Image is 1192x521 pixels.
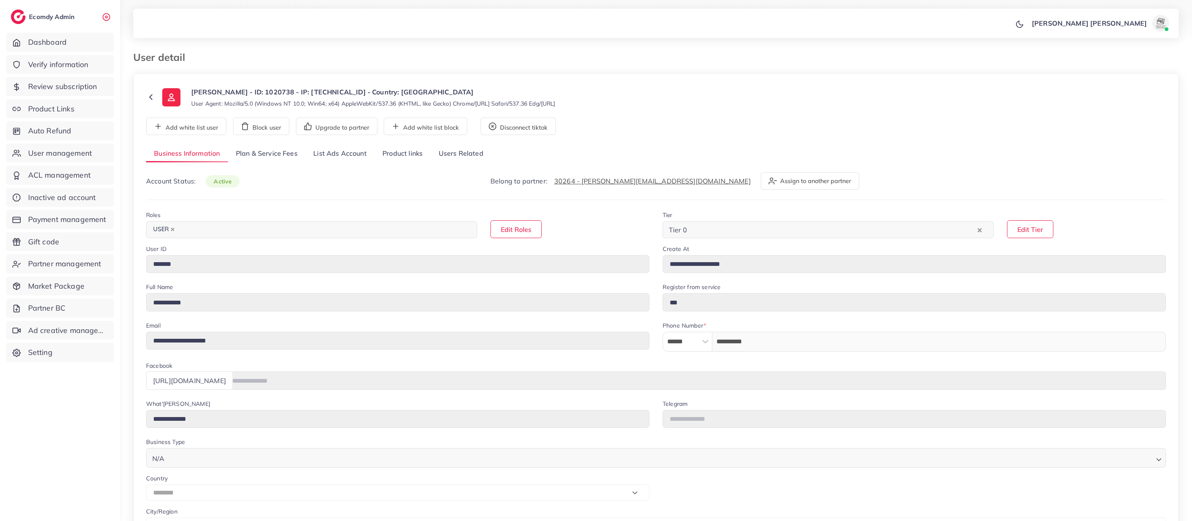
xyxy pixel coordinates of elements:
a: Business Information [146,145,228,163]
button: Edit Roles [490,220,542,238]
label: Telegram [663,400,687,408]
div: [URL][DOMAIN_NAME] [146,371,233,389]
span: Ad creative management [28,325,108,336]
a: Market Package [6,277,114,296]
label: User ID [146,245,166,253]
label: Create At [663,245,689,253]
a: Product Links [6,99,114,118]
div: Search for option [663,221,994,238]
h3: User detail [133,51,192,63]
img: logo [11,10,26,24]
span: Partner management [28,258,101,269]
span: User management [28,148,92,159]
p: Account Status: [146,176,240,186]
span: Tier 0 [667,224,689,236]
span: Verify information [28,59,89,70]
p: Belong to partner: [490,176,751,186]
label: Full Name [146,283,173,291]
h2: Ecomdy Admin [29,13,77,21]
a: Partner BC [6,299,114,318]
span: USER [149,224,178,235]
span: Inactive ad account [28,192,96,203]
input: Search for option [179,223,466,236]
span: Gift code [28,236,59,247]
label: City/Region [146,507,178,516]
label: Phone Number [663,321,706,330]
label: Roles [146,211,161,219]
a: Inactive ad account [6,188,114,207]
label: Business Type [146,438,185,446]
span: Product Links [28,104,74,114]
span: active [206,175,240,188]
button: Disconnect tiktok [481,118,556,135]
span: Review subscription [28,81,97,92]
button: Deselect USER [171,227,175,232]
button: Upgrade to partner [296,118,377,135]
a: Ad creative management [6,321,114,340]
a: ACL management [6,166,114,185]
a: Partner management [6,254,114,273]
a: Dashboard [6,33,114,52]
span: Setting [28,347,53,358]
p: [PERSON_NAME] [PERSON_NAME] [1032,18,1147,28]
label: What'[PERSON_NAME] [146,400,210,408]
small: User Agent: Mozilla/5.0 (Windows NT 10.0; Win64; x64) AppleWebKit/537.36 (KHTML, like Gecko) Chro... [191,99,555,108]
button: Edit Tier [1007,220,1053,238]
input: Search for option [690,223,976,236]
label: Country [146,474,168,482]
button: Assign to another partner [761,172,859,190]
button: Add white list block [384,118,467,135]
a: Product links [375,145,430,163]
a: Payment management [6,210,114,229]
button: Block user [233,118,289,135]
input: Search for option [167,451,1153,465]
a: List Ads Account [305,145,375,163]
label: Tier [663,211,673,219]
label: Register from service [663,283,721,291]
div: Search for option [146,448,1166,468]
span: Dashboard [28,37,67,48]
label: Email [146,321,161,330]
div: Search for option [146,221,477,238]
p: [PERSON_NAME] - ID: 1020738 - IP: [TECHNICAL_ID] - Country: [GEOGRAPHIC_DATA] [191,87,555,97]
span: N/A [151,453,166,465]
a: Auto Refund [6,121,114,140]
span: Market Package [28,281,84,292]
a: Verify information [6,55,114,74]
a: Users Related [430,145,491,163]
span: Partner BC [28,303,66,314]
button: Add white list user [146,118,226,135]
span: Auto Refund [28,125,72,136]
label: Facebook [146,362,172,370]
a: [PERSON_NAME] [PERSON_NAME]avatar [1027,15,1172,31]
img: avatar [1152,15,1169,31]
a: Plan & Service Fees [228,145,305,163]
a: User management [6,144,114,163]
a: Gift code [6,232,114,251]
span: ACL management [28,170,91,181]
span: Payment management [28,214,106,225]
a: Review subscription [6,77,114,96]
a: Setting [6,343,114,362]
a: logoEcomdy Admin [11,10,77,24]
img: ic-user-info.36bf1079.svg [162,88,180,106]
button: Clear Selected [978,225,982,234]
a: 30264 - [PERSON_NAME][EMAIL_ADDRESS][DOMAIN_NAME] [554,177,751,185]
